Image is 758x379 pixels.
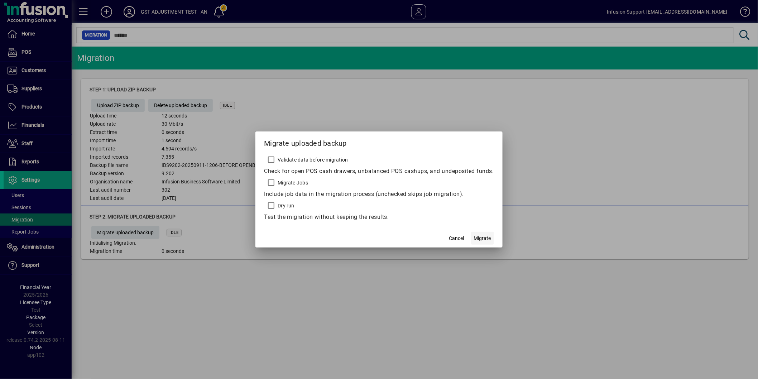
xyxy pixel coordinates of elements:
[276,179,308,186] label: Migrate Jobs
[276,156,348,163] label: Validate data before migration
[264,214,389,220] mat-hint: Test the migration without keeping the results.
[255,131,503,152] h2: Migrate uploaded backup
[264,168,494,174] mat-hint: Check for open POS cash drawers, unbalanced POS cashups, and undeposited funds.
[449,235,464,242] span: Cancel
[471,232,494,245] button: Migrate
[276,202,294,209] label: Dry run
[474,235,491,242] span: Migrate
[445,232,468,245] button: Cancel
[264,191,464,197] mat-hint: Include job data in the migration process (unchecked skips job migration).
